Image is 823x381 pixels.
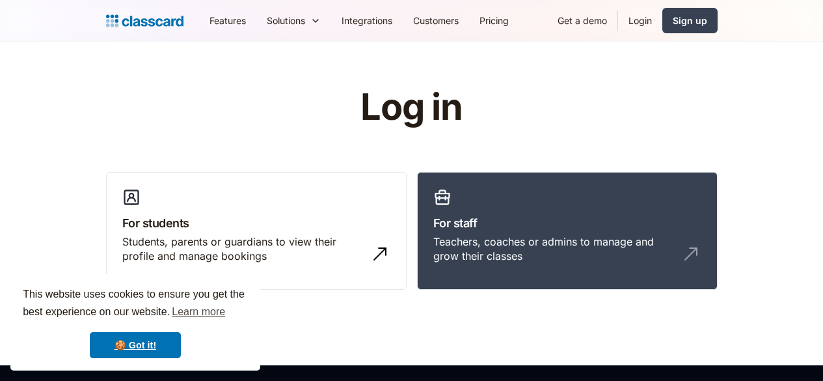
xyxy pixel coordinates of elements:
[469,6,519,35] a: Pricing
[547,6,617,35] a: Get a demo
[256,6,331,35] div: Solutions
[23,287,248,322] span: This website uses cookies to ensure you get the best experience on our website.
[673,14,707,27] div: Sign up
[10,274,260,371] div: cookieconsent
[618,6,662,35] a: Login
[403,6,469,35] a: Customers
[170,302,227,322] a: learn more about cookies
[199,6,256,35] a: Features
[417,172,718,290] a: For staffTeachers, coaches or admins to manage and grow their classes
[106,172,407,290] a: For studentsStudents, parents or guardians to view their profile and manage bookings
[662,8,718,33] a: Sign up
[331,6,403,35] a: Integrations
[205,87,618,128] h1: Log in
[122,214,390,232] h3: For students
[106,12,183,30] a: home
[90,332,181,358] a: dismiss cookie message
[267,14,305,27] div: Solutions
[122,234,364,264] div: Students, parents or guardians to view their profile and manage bookings
[433,234,675,264] div: Teachers, coaches or admins to manage and grow their classes
[433,214,701,232] h3: For staff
